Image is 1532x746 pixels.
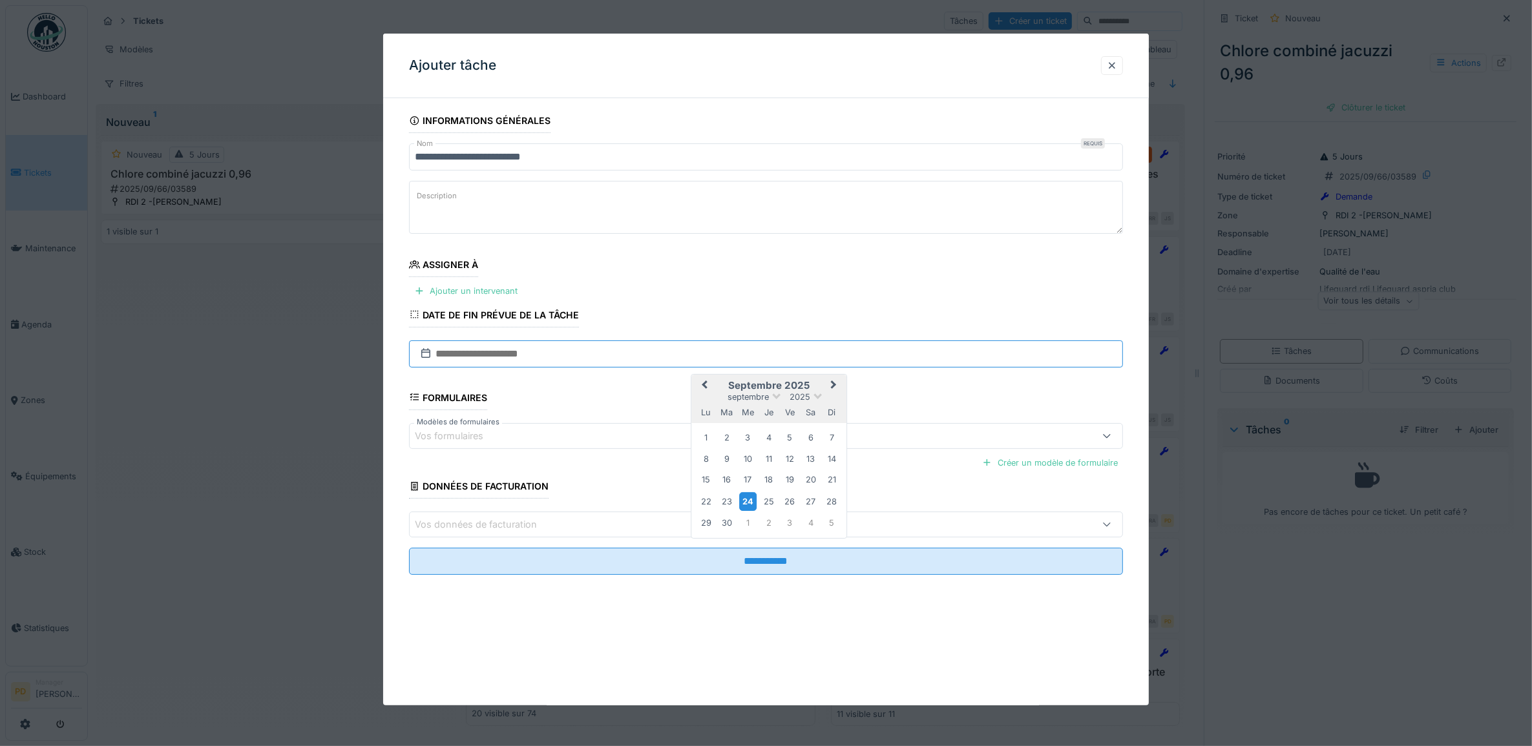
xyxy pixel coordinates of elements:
[697,493,715,510] div: Choose lundi 22 septembre 2025
[1081,138,1105,149] div: Requis
[790,392,810,402] span: 2025
[739,429,757,446] div: Choose mercredi 3 septembre 2025
[719,493,736,510] div: Choose mardi 23 septembre 2025
[781,429,799,446] div: Choose vendredi 5 septembre 2025
[409,57,496,74] h3: Ajouter tâche
[739,404,757,421] div: mercredi
[409,477,549,499] div: Données de facturation
[760,450,777,468] div: Choose jeudi 11 septembre 2025
[977,454,1123,471] div: Créer un modèle de formulaire
[781,471,799,488] div: Choose vendredi 19 septembre 2025
[802,471,819,488] div: Choose samedi 20 septembre 2025
[719,471,736,488] div: Choose mardi 16 septembre 2025
[728,392,769,402] span: septembre
[823,493,841,510] div: Choose dimanche 28 septembre 2025
[414,188,459,204] label: Description
[695,428,842,534] div: Month septembre, 2025
[739,514,757,532] div: Choose mercredi 1 octobre 2025
[719,514,736,532] div: Choose mardi 30 septembre 2025
[697,514,715,532] div: Choose lundi 29 septembre 2025
[802,404,819,421] div: samedi
[409,255,479,277] div: Assigner à
[781,493,799,510] div: Choose vendredi 26 septembre 2025
[697,450,715,468] div: Choose lundi 8 septembre 2025
[824,376,845,397] button: Next Month
[760,429,777,446] div: Choose jeudi 4 septembre 2025
[415,517,555,532] div: Vos données de facturation
[823,514,841,532] div: Choose dimanche 5 octobre 2025
[823,450,841,468] div: Choose dimanche 14 septembre 2025
[781,404,799,421] div: vendredi
[802,514,819,532] div: Choose samedi 4 octobre 2025
[802,450,819,468] div: Choose samedi 13 septembre 2025
[739,492,757,511] div: Choose mercredi 24 septembre 2025
[697,404,715,421] div: lundi
[760,404,777,421] div: jeudi
[409,111,551,133] div: Informations générales
[409,282,523,300] div: Ajouter un intervenant
[802,493,819,510] div: Choose samedi 27 septembre 2025
[760,514,777,532] div: Choose jeudi 2 octobre 2025
[823,404,841,421] div: dimanche
[760,493,777,510] div: Choose jeudi 25 septembre 2025
[739,450,757,468] div: Choose mercredi 10 septembre 2025
[781,450,799,468] div: Choose vendredi 12 septembre 2025
[760,471,777,488] div: Choose jeudi 18 septembre 2025
[719,404,736,421] div: mardi
[781,514,799,532] div: Choose vendredi 3 octobre 2025
[823,429,841,446] div: Choose dimanche 7 septembre 2025
[823,471,841,488] div: Choose dimanche 21 septembre 2025
[697,471,715,488] div: Choose lundi 15 septembre 2025
[739,471,757,488] div: Choose mercredi 17 septembre 2025
[719,450,736,468] div: Choose mardi 9 septembre 2025
[415,429,501,443] div: Vos formulaires
[697,429,715,446] div: Choose lundi 1 septembre 2025
[691,380,846,391] h2: septembre 2025
[719,429,736,446] div: Choose mardi 2 septembre 2025
[409,306,580,327] div: Date de fin prévue de la tâche
[414,417,502,428] label: Modèles de formulaires
[693,376,713,397] button: Previous Month
[802,429,819,446] div: Choose samedi 6 septembre 2025
[414,138,435,149] label: Nom
[409,388,488,410] div: Formulaires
